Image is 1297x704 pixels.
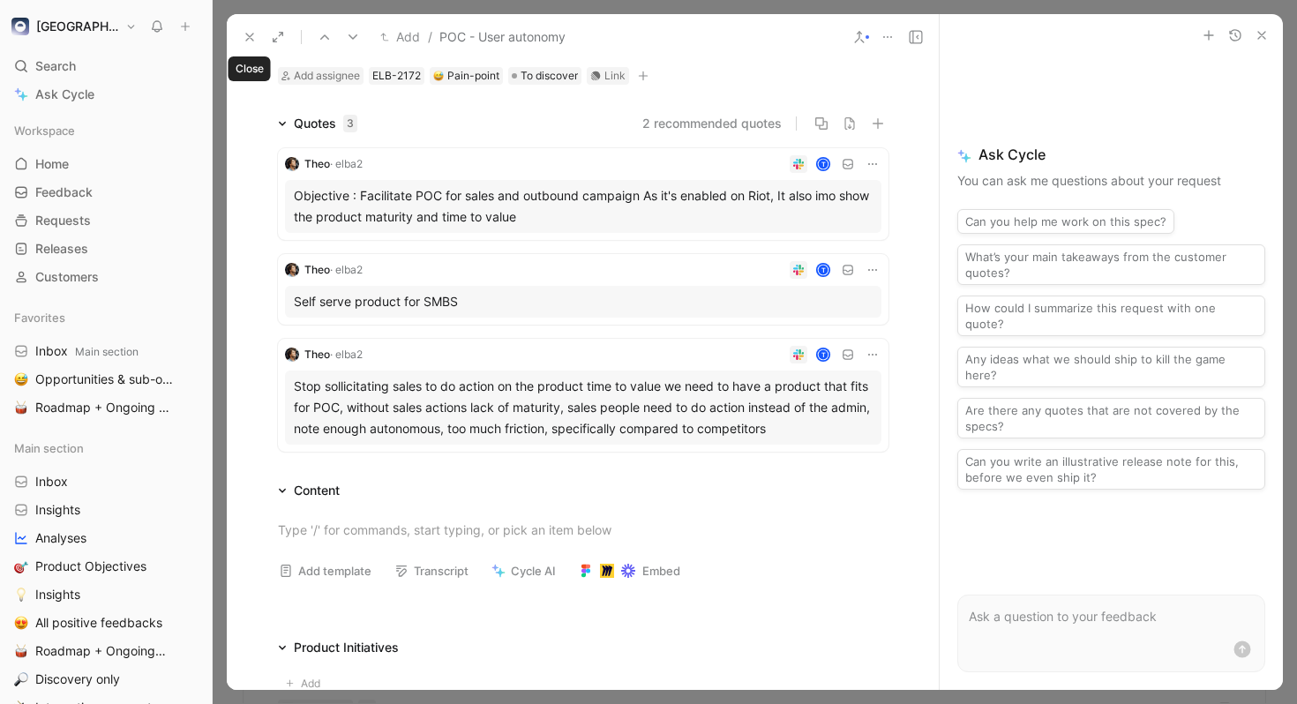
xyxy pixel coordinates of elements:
[521,67,578,85] span: To discover
[35,183,93,201] span: Feedback
[7,638,205,664] a: 🥁Roadmap + Ongoing Discovery
[294,637,399,658] div: Product Initiatives
[14,401,28,415] img: 🥁
[957,170,1265,191] p: You can ask me questions about your request
[7,207,205,234] a: Requests
[11,556,32,577] button: 🎯
[386,558,476,583] button: Transcript
[7,666,205,693] a: 🔎Discovery only
[439,26,566,48] span: POC - User autonomy
[11,669,32,690] button: 🔎
[430,67,503,85] div: 😅Pain-point
[14,372,28,386] img: 😅
[7,264,205,290] a: Customers
[571,558,688,583] button: Embed
[14,588,28,602] img: 💡
[7,525,205,551] a: Analyses
[484,558,564,583] button: Cycle AI
[330,157,363,170] span: · elba2
[957,144,1265,165] span: Ask Cycle
[7,610,205,636] a: 😍All positive feedbacks
[11,18,29,35] img: elba
[433,71,444,81] img: 😅
[7,366,205,393] a: 😅Opportunities & sub-opportunities
[7,497,205,523] a: Insights
[7,53,205,79] div: Search
[428,26,432,48] span: /
[294,185,873,228] div: Objective : Facilitate POC for sales and outbound campaign As it's enabled on Riot, It also imo s...
[7,338,205,364] a: InboxMain section
[278,672,334,695] button: Add
[35,240,88,258] span: Releases
[7,304,205,331] div: Favorites
[11,369,32,390] button: 😅
[7,179,205,206] a: Feedback
[7,14,141,39] button: elba[GEOGRAPHIC_DATA]
[229,56,271,81] div: Close
[957,244,1265,285] button: What’s your main takeaways from the customer quotes?
[372,67,421,85] div: ELB-2172
[330,348,363,361] span: · elba2
[7,151,205,177] a: Home
[301,675,326,693] span: Add
[957,347,1265,387] button: Any ideas what we should ship to kill the game here?
[294,291,873,312] div: Self serve product for SMBS
[285,263,299,277] img: 4008894777282_b8989abbfdc33b0a1966_192.jpg
[294,113,357,134] div: Quotes
[285,348,299,362] img: 4008894777282_b8989abbfdc33b0a1966_192.jpg
[35,268,99,286] span: Customers
[35,399,176,417] span: Roadmap + Ongoing Discovery
[508,67,581,85] div: To discover
[817,265,828,276] div: t
[35,558,146,575] span: Product Objectives
[294,376,873,439] div: Stop sollicitating sales to do action on the product time to value we need to have a product that...
[957,398,1265,438] button: Are there any quotes that are not covered by the specs?
[7,117,205,144] div: Workspace
[7,581,205,608] a: 💡Insights
[7,236,205,262] a: Releases
[75,345,139,358] span: Main section
[14,644,28,658] img: 🥁
[294,69,360,82] span: Add assignee
[271,558,379,583] button: Add template
[376,26,424,48] button: Add
[14,616,28,630] img: 😍
[35,529,86,547] span: Analyses
[271,113,364,134] div: Quotes3
[14,309,65,326] span: Favorites
[7,81,205,108] a: Ask Cycle
[433,67,499,85] div: Pain-point
[7,435,205,461] div: Main section
[11,640,32,662] button: 🥁
[11,397,32,418] button: 🥁
[35,586,80,603] span: Insights
[14,559,28,573] img: 🎯
[271,637,406,658] div: Product Initiatives
[14,122,75,139] span: Workspace
[304,263,330,276] span: Theo
[11,584,32,605] button: 💡
[35,84,94,105] span: Ask Cycle
[7,394,205,421] a: 🥁Roadmap + Ongoing Discovery
[35,642,169,660] span: Roadmap + Ongoing Discovery
[7,553,205,580] a: 🎯Product Objectives
[604,67,626,85] div: Link
[817,159,828,170] div: t
[271,480,347,501] div: Content
[35,501,80,519] span: Insights
[957,296,1265,336] button: How could I summarize this request with one quote?
[35,56,76,77] span: Search
[36,19,118,34] h1: [GEOGRAPHIC_DATA]
[330,263,363,276] span: · elba2
[35,212,91,229] span: Requests
[35,670,120,688] span: Discovery only
[957,449,1265,490] button: Can you write an illustrative release note for this, before we even ship it?
[35,342,139,361] span: Inbox
[817,349,828,361] div: t
[285,157,299,171] img: 4008894777282_b8989abbfdc33b0a1966_192.jpg
[304,157,330,170] span: Theo
[304,348,330,361] span: Theo
[642,113,782,134] button: 2 recommended quotes
[14,439,84,457] span: Main section
[343,115,357,132] div: 3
